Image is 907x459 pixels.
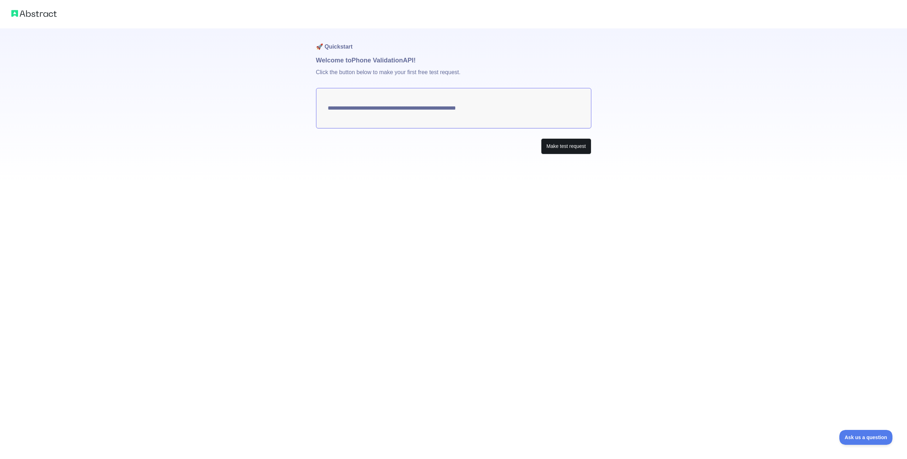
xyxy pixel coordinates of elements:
[316,28,591,55] h1: 🚀 Quickstart
[11,9,57,18] img: Abstract logo
[839,430,893,445] iframe: Toggle Customer Support
[316,55,591,65] h1: Welcome to Phone Validation API!
[316,65,591,88] p: Click the button below to make your first free test request.
[541,138,591,154] button: Make test request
